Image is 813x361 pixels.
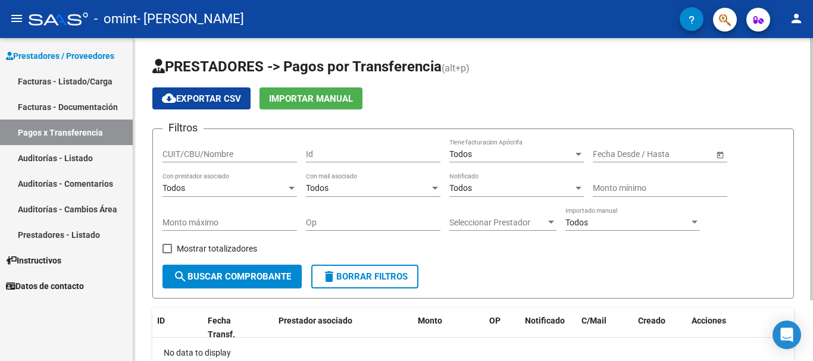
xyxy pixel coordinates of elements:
span: Creado [638,316,665,325]
datatable-header-cell: Creado [633,308,687,347]
span: ID [157,316,165,325]
span: Todos [449,183,472,193]
span: Prestador asociado [279,316,352,325]
mat-icon: person [789,11,803,26]
span: Acciones [692,316,726,325]
span: Seleccionar Prestador [449,218,546,228]
span: Datos de contacto [6,280,84,293]
span: (alt+p) [442,62,470,74]
input: End date [640,149,698,159]
input: Start date [593,149,630,159]
datatable-header-cell: Acciones [687,308,794,347]
span: Todos [162,183,185,193]
span: PRESTADORES -> Pagos por Transferencia [152,58,442,75]
span: Buscar Comprobante [173,271,291,282]
button: Buscar Comprobante [162,265,302,288]
span: Fecha Transf. [208,316,235,339]
button: Importar Manual [259,87,362,109]
datatable-header-cell: Fecha Transf. [203,308,257,347]
button: Exportar CSV [152,87,251,109]
span: Borrar Filtros [322,271,408,282]
h3: Filtros [162,120,204,136]
datatable-header-cell: OP [484,308,520,347]
div: Open Intercom Messenger [773,321,801,349]
span: Importar Manual [269,93,353,104]
span: - [PERSON_NAME] [137,6,244,32]
span: Todos [449,149,472,159]
span: OP [489,316,501,325]
span: Instructivos [6,254,61,267]
datatable-header-cell: Prestador asociado [274,308,413,347]
datatable-header-cell: C/Mail [577,308,633,347]
datatable-header-cell: Monto [413,308,484,347]
span: Mostrar totalizadores [177,241,257,256]
span: Prestadores / Proveedores [6,49,114,62]
button: Open calendar [714,148,726,161]
span: Todos [565,218,588,227]
datatable-header-cell: Notificado [520,308,577,347]
span: C/Mail [581,316,606,325]
span: Todos [306,183,329,193]
mat-icon: delete [322,269,336,284]
mat-icon: menu [10,11,24,26]
mat-icon: search [173,269,187,284]
datatable-header-cell: ID [152,308,203,347]
span: Notificado [525,316,565,325]
span: Monto [418,316,442,325]
mat-icon: cloud_download [162,91,176,105]
button: Borrar Filtros [311,265,418,288]
span: Exportar CSV [162,93,241,104]
span: - omint [94,6,137,32]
